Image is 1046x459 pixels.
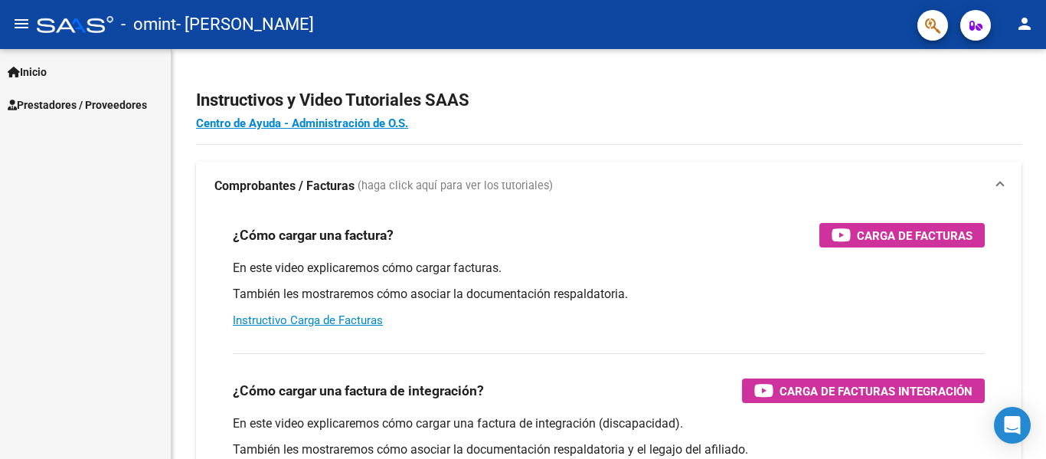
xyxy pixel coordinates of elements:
h3: ¿Cómo cargar una factura de integración? [233,380,484,402]
a: Instructivo Carga de Facturas [233,313,383,327]
button: Carga de Facturas [819,223,985,248]
span: - [PERSON_NAME] [176,8,314,41]
h2: Instructivos y Video Tutoriales SAAS [196,86,1021,115]
button: Carga de Facturas Integración [742,379,985,403]
mat-expansion-panel-header: Comprobantes / Facturas (haga click aquí para ver los tutoriales) [196,162,1021,211]
h3: ¿Cómo cargar una factura? [233,225,394,246]
span: - omint [121,8,176,41]
span: Inicio [8,64,47,80]
p: En este video explicaremos cómo cargar una factura de integración (discapacidad). [233,415,985,432]
span: (haga click aquí para ver los tutoriales) [358,178,553,195]
p: En este video explicaremos cómo cargar facturas. [233,260,985,277]
p: También les mostraremos cómo asociar la documentación respaldatoria. [233,286,985,303]
span: Carga de Facturas [857,226,972,245]
div: Open Intercom Messenger [994,407,1031,444]
mat-icon: person [1015,15,1034,33]
a: Centro de Ayuda - Administración de O.S. [196,116,408,130]
span: Carga de Facturas Integración [780,382,972,401]
span: Prestadores / Proveedores [8,97,147,113]
p: También les mostraremos cómo asociar la documentación respaldatoria y el legajo del afiliado. [233,441,985,458]
strong: Comprobantes / Facturas [214,178,355,195]
mat-icon: menu [12,15,31,33]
